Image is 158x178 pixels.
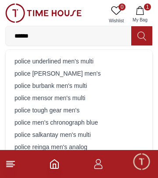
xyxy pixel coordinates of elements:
[11,116,147,129] div: police men's chronograph blue
[11,104,147,116] div: police tough gear men's
[105,3,127,26] a: 0Wishlist
[11,92,147,104] div: police mensor men's multi
[11,141,147,153] div: police reinga men's analog
[144,3,151,10] span: 1
[11,67,147,80] div: police [PERSON_NAME] men's
[118,3,126,10] span: 0
[11,80,147,92] div: police burbank men's multi
[5,3,82,23] img: ...
[105,17,127,24] span: Wishlist
[11,129,147,141] div: police salkantay men's multi
[11,55,147,67] div: police underlined men's multi
[49,159,60,169] a: Home
[127,3,153,26] button: 1My Bag
[132,152,151,171] div: Chat Widget
[129,17,151,23] span: My Bag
